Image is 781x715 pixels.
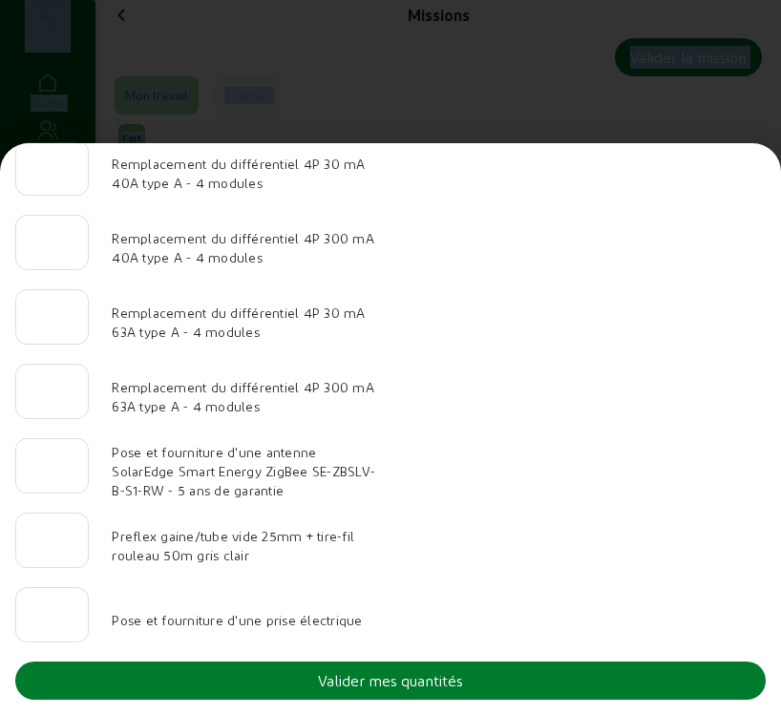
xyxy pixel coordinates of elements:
span: Remplacement du différentiel 4P 30 mA 40A type A - 4 modules [112,156,365,191]
span: Pose et fourniture d'une prise électrique [112,612,362,628]
button: Valider mes quantités [15,662,766,700]
div: Valider mes quantités [318,669,463,692]
span: Remplacement du différentiel 4P 300 mA 40A type A - 4 modules [112,230,374,265]
span: Preflex gaine/tube vide 25mm + tire-fil rouleau 50m gris clair [112,528,354,563]
span: Remplacement du différentiel 4P 30 mA 63A type A - 4 modules [112,305,365,340]
span: Remplacement du différentiel 4P 300 mA 63A type A - 4 modules [112,379,374,414]
span: Pose et fourniture d'une antenne SolarEdge Smart Energy ZigBee SE-ZBSLV-B-S1-RW - 5 ans de garantie [112,444,375,498]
